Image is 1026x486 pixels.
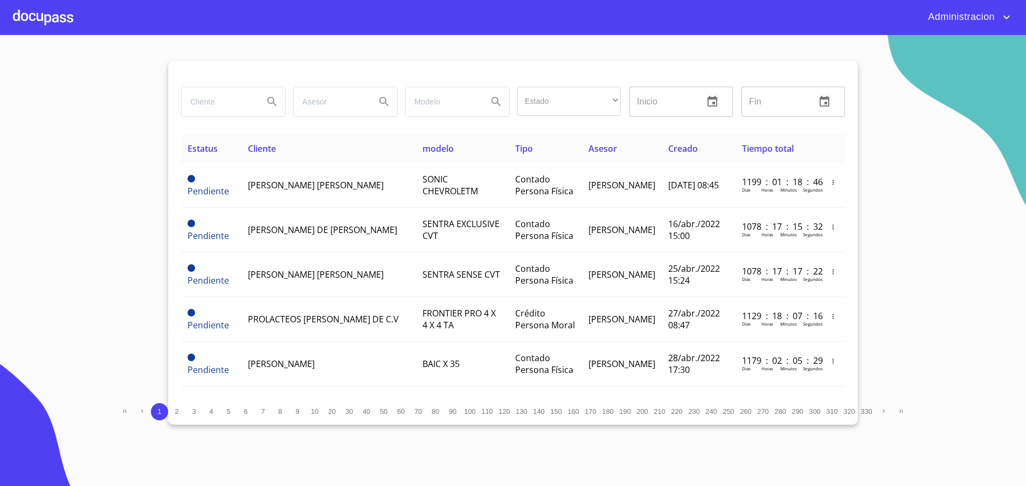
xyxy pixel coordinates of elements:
[780,231,797,237] p: Minutos
[515,307,575,331] span: Crédito Persona Moral
[742,176,815,188] p: 1199 : 01 : 18 : 46
[754,403,772,420] button: 270
[705,407,717,415] span: 240
[311,407,318,415] span: 10
[515,263,573,286] span: Contado Persona Física
[742,321,751,327] p: Dias
[294,87,367,116] input: search
[780,276,797,282] p: Minutos
[806,403,823,420] button: 300
[780,365,797,371] p: Minutos
[616,403,634,420] button: 190
[461,403,479,420] button: 100
[345,407,353,415] span: 30
[761,365,773,371] p: Horas
[530,403,547,420] button: 140
[481,407,493,415] span: 110
[843,407,855,415] span: 320
[742,265,815,277] p: 1078 : 17 : 17 : 22
[533,407,544,415] span: 140
[668,179,719,191] span: [DATE] 08:45
[668,352,720,376] span: 28/abr./2022 17:30
[432,407,439,415] span: 80
[226,407,230,415] span: 5
[515,218,573,242] span: Contado Persona Física
[803,276,823,282] p: Segundos
[188,230,229,242] span: Pendiente
[789,403,806,420] button: 290
[188,364,229,376] span: Pendiente
[259,89,285,115] button: Search
[261,407,265,415] span: 7
[422,307,496,331] span: FRONTIER PRO 4 X 4 X 4 TA
[567,407,579,415] span: 160
[248,313,399,325] span: PROLACTEOS [PERSON_NAME] DE C.V
[188,143,218,154] span: Estatus
[449,407,456,415] span: 90
[328,407,336,415] span: 20
[306,403,323,420] button: 10
[188,264,195,272] span: Pendiente
[248,358,315,370] span: [PERSON_NAME]
[515,143,533,154] span: Tipo
[588,358,655,370] span: [PERSON_NAME]
[192,407,196,415] span: 3
[585,407,596,415] span: 170
[188,319,229,331] span: Pendiente
[920,9,1000,26] span: Administracion
[668,143,698,154] span: Creado
[151,403,168,420] button: 1
[464,407,475,415] span: 100
[498,407,510,415] span: 120
[742,143,794,154] span: Tiempo total
[203,403,220,420] button: 4
[272,403,289,420] button: 8
[803,365,823,371] p: Segundos
[517,87,621,116] div: ​
[588,224,655,236] span: [PERSON_NAME]
[175,407,178,415] span: 2
[803,231,823,237] p: Segundos
[792,407,803,415] span: 290
[761,321,773,327] p: Horas
[209,407,213,415] span: 4
[599,403,616,420] button: 180
[479,403,496,420] button: 110
[809,407,820,415] span: 300
[375,403,392,420] button: 50
[220,403,237,420] button: 5
[780,321,797,327] p: Minutos
[668,307,720,331] span: 27/abr./2022 08:47
[742,355,815,367] p: 1179 : 02 : 05 : 29
[444,403,461,420] button: 90
[427,403,444,420] button: 80
[761,231,773,237] p: Horas
[602,407,613,415] span: 180
[668,403,685,420] button: 220
[742,276,751,282] p: Dias
[547,403,565,420] button: 150
[588,313,655,325] span: [PERSON_NAME]
[295,407,299,415] span: 9
[341,403,358,420] button: 30
[248,179,384,191] span: [PERSON_NAME] [PERSON_NAME]
[761,187,773,193] p: Horas
[668,218,720,242] span: 16/abr./2022 15:00
[188,175,195,182] span: Pendiente
[550,407,561,415] span: 150
[774,407,786,415] span: 280
[380,407,387,415] span: 50
[826,407,837,415] span: 310
[422,218,500,242] span: SENTRA EXCLUSIVE CVT
[513,403,530,420] button: 130
[397,407,405,415] span: 60
[496,403,513,420] button: 120
[823,403,841,420] button: 310
[742,365,751,371] p: Dias
[248,224,397,236] span: [PERSON_NAME] DE [PERSON_NAME]
[723,407,734,415] span: 250
[515,352,573,376] span: Contado Persona Física
[720,403,737,420] button: 250
[588,143,617,154] span: Asesor
[254,403,272,420] button: 7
